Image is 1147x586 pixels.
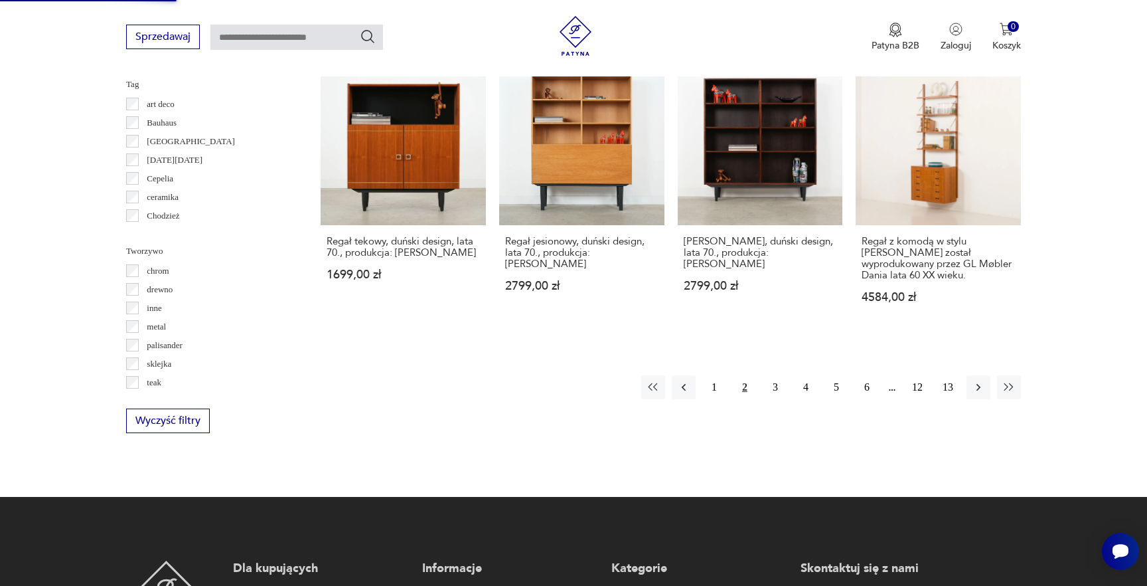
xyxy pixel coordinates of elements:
button: 6 [855,375,879,399]
h3: Regał z komodą w stylu [PERSON_NAME] został wyprodukowany przez GL Møbler Dania lata 60 XX wieku. [862,236,1015,281]
button: Wyczyść filtry [126,409,210,433]
p: metal [147,320,166,334]
img: Ikona medalu [889,23,902,37]
p: 4584,00 zł [862,292,1015,303]
button: 1 [702,375,726,399]
p: Tag [126,77,289,92]
h3: Regał jesionowy, duński design, lata 70., produkcja: [PERSON_NAME] [505,236,658,270]
button: 5 [824,375,848,399]
a: Regał tekowy, duński design, lata 70., produkcja: DaniaRegał tekowy, duński design, lata 70., pro... [321,60,486,329]
a: Regał jesionowy, duński design, lata 70., produkcja: DaniaRegał jesionowy, duński design, lata 70... [499,60,664,329]
iframe: Smartsupp widget button [1102,533,1139,570]
button: 4 [794,375,818,399]
p: 1699,00 zł [327,269,480,280]
button: Zaloguj [941,23,971,52]
button: 0Koszyk [992,23,1021,52]
h3: Regał tekowy, duński design, lata 70., produkcja: [PERSON_NAME] [327,236,480,258]
p: Ćmielów [147,227,179,242]
p: Kategorie [611,561,787,577]
a: Regał mahoniowy, duński design, lata 70., produkcja: Dania[PERSON_NAME], duński design, lata 70.,... [678,60,843,329]
p: Cepelia [147,171,173,186]
p: chrom [147,264,169,278]
button: Szukaj [360,29,376,45]
img: Patyna - sklep z meblami i dekoracjami vintage [556,16,595,56]
p: inne [147,301,161,316]
p: drewno [147,282,173,297]
p: Zaloguj [941,39,971,52]
button: 2 [733,375,757,399]
button: Patyna B2B [872,23,919,52]
p: Dla kupujących [233,561,409,577]
p: Bauhaus [147,116,177,130]
a: Ikona medaluPatyna B2B [872,23,919,52]
div: 0 [1008,21,1019,33]
p: teak [147,375,161,390]
p: palisander [147,338,182,353]
img: Ikona koszyka [1000,23,1013,36]
a: Regał z komodą w stylu Poula Cadoviusa został wyprodukowany przez GL Møbler Dania lata 60 XX wiek... [856,60,1021,329]
p: Tworzywo [126,244,289,258]
p: tworzywo sztuczne [147,394,213,409]
button: 13 [936,375,960,399]
button: Sprzedawaj [126,25,200,49]
h3: [PERSON_NAME], duński design, lata 70., produkcja: [PERSON_NAME] [684,236,837,270]
p: Skontaktuj się z nami [801,561,976,577]
p: [DATE][DATE] [147,153,202,167]
p: ceramika [147,190,179,205]
p: art deco [147,97,175,112]
p: 2799,00 zł [505,280,658,292]
p: Chodzież [147,209,179,223]
p: Koszyk [992,39,1021,52]
a: Sprzedawaj [126,33,200,43]
p: Informacje [422,561,598,577]
img: Ikonka użytkownika [949,23,962,36]
button: 12 [905,375,929,399]
button: 3 [763,375,787,399]
p: Patyna B2B [872,39,919,52]
p: sklejka [147,357,171,371]
p: 2799,00 zł [684,280,837,292]
p: [GEOGRAPHIC_DATA] [147,134,235,149]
